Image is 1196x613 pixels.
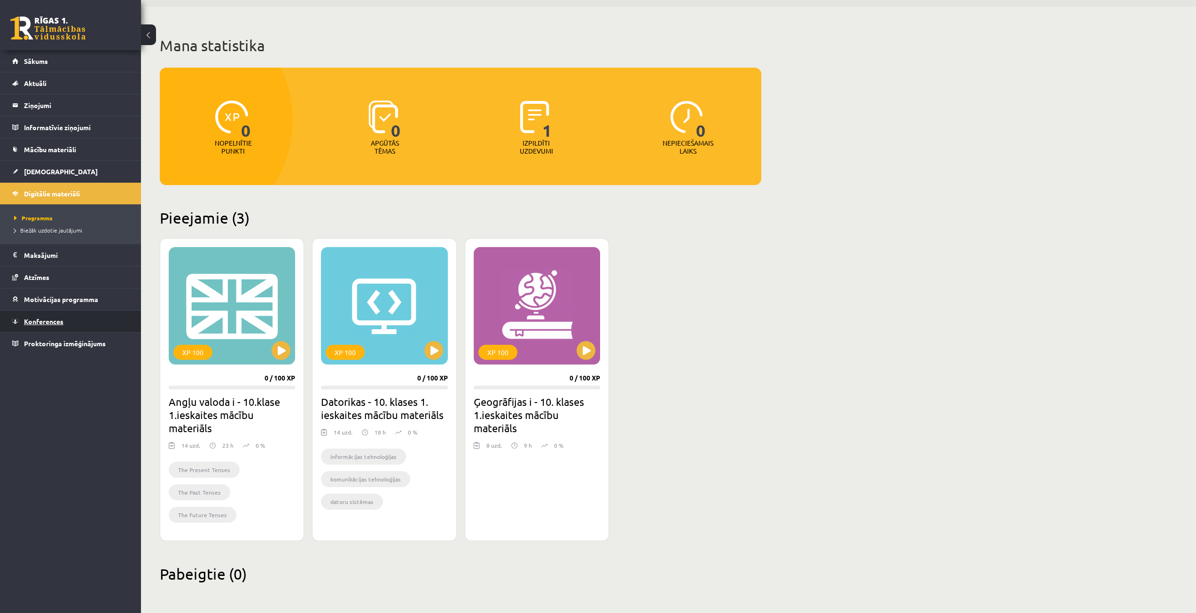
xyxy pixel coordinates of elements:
[520,101,549,133] img: icon-completed-tasks-ad58ae20a441b2904462921112bc710f1caf180af7a3daa7317a5a94f2d26646.svg
[12,161,129,182] a: [DEMOGRAPHIC_DATA]
[12,333,129,354] a: Proktoringa izmēģinājums
[12,244,129,266] a: Maksājumi
[408,428,417,436] p: 0 %
[321,449,406,465] li: informācijas tehnoloģijas
[12,94,129,116] a: Ziņojumi
[334,428,352,442] div: 14 uzd.
[12,310,129,332] a: Konferences
[24,57,48,65] span: Sākums
[486,441,502,455] div: 8 uzd.
[14,226,82,234] span: Biežāk uzdotie jautājumi
[215,139,252,155] p: Nopelnītie punkti
[24,295,98,303] span: Motivācijas programma
[169,484,230,500] li: The Past Tenses
[222,441,234,450] p: 23 h
[12,183,129,204] a: Digitālie materiāli
[14,214,132,222] a: Programma
[326,345,365,360] div: XP 100
[391,101,401,139] span: 0
[14,214,53,222] span: Programma
[321,471,410,487] li: komunikācijas tehnoloģijas
[542,101,552,139] span: 1
[10,16,86,40] a: Rīgas 1. Tālmācības vidusskola
[24,244,129,266] legend: Maksājumi
[256,441,265,450] p: 0 %
[181,441,200,455] div: 14 uzd.
[12,139,129,160] a: Mācību materiāli
[696,101,706,139] span: 0
[12,50,129,72] a: Sākums
[24,167,98,176] span: [DEMOGRAPHIC_DATA]
[24,317,63,326] span: Konferences
[24,79,47,87] span: Aktuāli
[670,101,703,133] img: icon-clock-7be60019b62300814b6bd22b8e044499b485619524d84068768e800edab66f18.svg
[12,288,129,310] a: Motivācijas programma
[169,507,236,523] li: The Future Tenses
[12,116,129,138] a: Informatīvie ziņojumi
[14,226,132,234] a: Biežāk uzdotie jautājumi
[24,116,129,138] legend: Informatīvie ziņojumi
[478,345,517,360] div: XP 100
[160,36,761,55] h1: Mana statistika
[24,145,76,154] span: Mācību materiāli
[169,462,240,478] li: The Present Tenses
[24,339,106,348] span: Proktoringa izmēģinājums
[524,441,532,450] p: 9 h
[554,441,563,450] p: 0 %
[160,565,761,583] h2: Pabeigtie (0)
[24,189,80,198] span: Digitālie materiāli
[241,101,251,139] span: 0
[375,428,386,436] p: 18 h
[160,209,761,227] h2: Pieejamie (3)
[24,94,129,116] legend: Ziņojumi
[368,101,398,133] img: icon-learned-topics-4a711ccc23c960034f471b6e78daf4a3bad4a20eaf4de84257b87e66633f6470.svg
[12,266,129,288] a: Atzīmes
[367,139,403,155] p: Apgūtās tēmas
[173,345,212,360] div: XP 100
[12,72,129,94] a: Aktuāli
[321,494,383,510] li: datoru sistēmas
[474,395,600,435] h2: Ģeogrāfijas i - 10. klases 1.ieskaites mācību materiāls
[215,101,248,133] img: icon-xp-0682a9bc20223a9ccc6f5883a126b849a74cddfe5390d2b41b4391c66f2066e7.svg
[518,139,555,155] p: Izpildīti uzdevumi
[663,139,713,155] p: Nepieciešamais laiks
[321,395,447,421] h2: Datorikas - 10. klases 1. ieskaites mācību materiāls
[24,273,49,281] span: Atzīmes
[169,395,295,435] h2: Angļu valoda i - 10.klase 1.ieskaites mācību materiāls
